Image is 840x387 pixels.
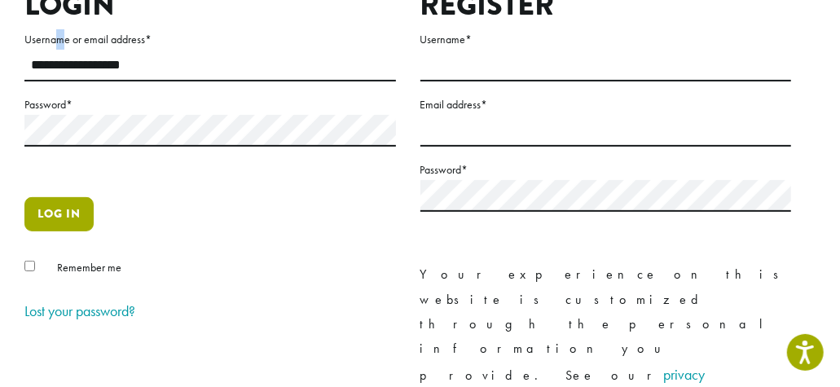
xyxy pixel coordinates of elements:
span: Remember me [57,260,121,275]
label: Password [420,160,792,180]
label: Username [420,29,792,50]
a: Lost your password? [24,301,135,320]
button: Log in [24,197,94,231]
label: Username or email address [24,29,396,50]
label: Password [24,95,396,115]
label: Email address [420,95,792,115]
